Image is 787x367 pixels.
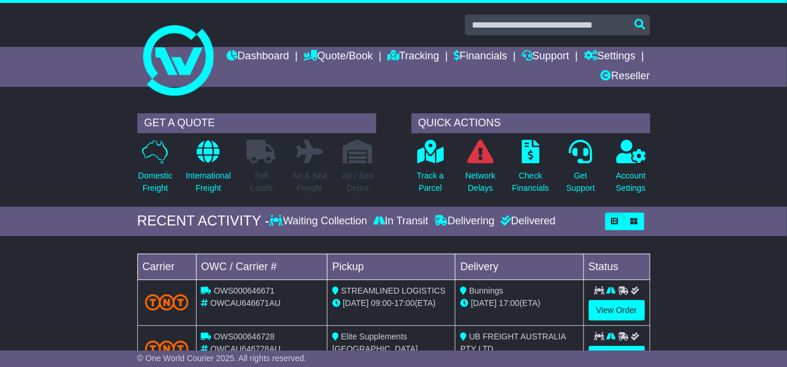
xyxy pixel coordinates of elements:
a: Track aParcel [416,139,444,201]
a: CheckFinancials [512,139,550,201]
p: Account Settings [616,170,646,194]
td: Carrier [137,254,196,280]
a: NetworkDelays [465,139,496,201]
a: Settings [584,47,636,67]
a: Dashboard [227,47,289,67]
span: OWS000646671 [214,286,275,295]
span: STREAMLINED LOGISTICS [341,286,445,295]
img: TNT_Domestic.png [145,341,189,356]
td: Delivery [455,254,583,280]
p: Check Financials [512,170,549,194]
a: Reseller [600,67,650,87]
span: OWCAU646728AU [210,344,281,353]
a: Tracking [387,47,439,67]
a: View Order [589,346,645,366]
span: © One World Courier 2025. All rights reserved. [137,353,307,363]
div: Delivering [431,215,498,228]
a: DomesticFreight [137,139,173,201]
p: Get Support [566,170,595,194]
div: RECENT ACTIVITY - [137,213,270,230]
span: Elite Supplements [GEOGRAPHIC_DATA] [332,332,418,353]
a: Financials [454,47,507,67]
div: Delivered [498,215,556,228]
span: UB FREIGHT AUSTRALIA PTY LTD [460,332,566,353]
span: [DATE] [343,298,369,308]
div: (ETA) [460,297,578,309]
td: Pickup [327,254,455,280]
p: Domestic Freight [138,170,172,194]
p: International Freight [185,170,231,194]
span: 17:00 [499,298,519,308]
span: OWS000646728 [214,332,275,341]
p: Air & Sea Freight [292,170,327,194]
span: [DATE] [471,298,496,308]
p: Track a Parcel [417,170,444,194]
div: In Transit [370,215,431,228]
div: - (ETA) [332,297,450,309]
a: Support [522,47,569,67]
p: Air / Sea Depot [342,170,374,194]
span: 09:00 [371,298,391,308]
a: Quote/Book [303,47,373,67]
img: TNT_Domestic.png [145,294,189,310]
span: 17:00 [394,298,415,308]
div: QUICK ACTIONS [411,113,650,133]
div: GET A QUOTE [137,113,376,133]
a: GetSupport [566,139,596,201]
a: View Order [589,300,645,321]
a: InternationalFreight [185,139,231,201]
a: AccountSettings [616,139,647,201]
p: Full Loads [247,170,276,194]
span: Bunnings [469,286,503,295]
div: Waiting Collection [269,215,370,228]
p: Network Delays [465,170,495,194]
td: Status [583,254,650,280]
td: OWC / Carrier # [196,254,327,280]
span: OWCAU646671AU [210,298,281,308]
